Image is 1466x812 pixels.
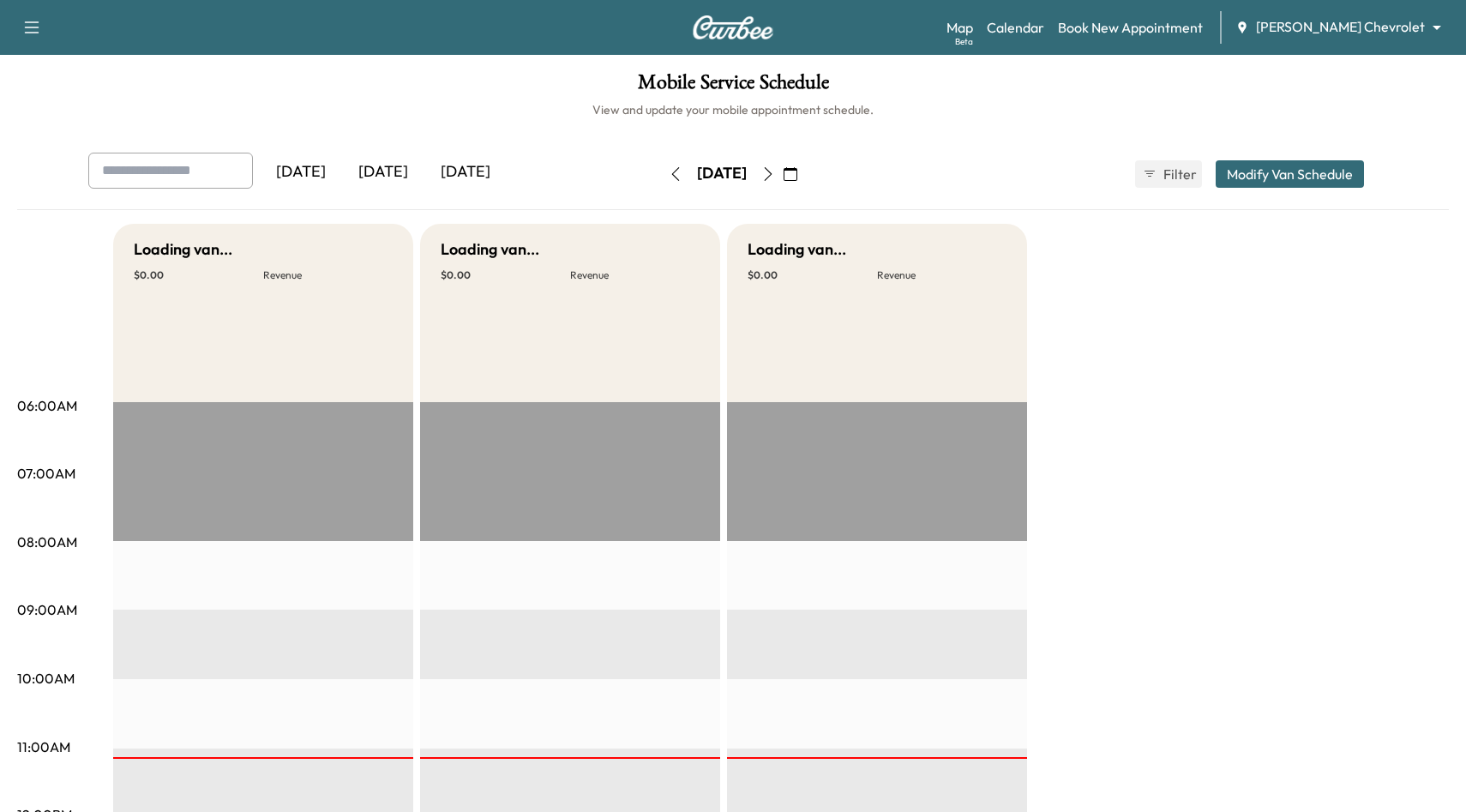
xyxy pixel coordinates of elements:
p: 06:00AM [17,395,77,416]
button: Modify Van Schedule [1216,160,1364,188]
h6: View and update your mobile appointment schedule. [17,101,1449,118]
span: [PERSON_NAME] Chevrolet [1256,17,1425,37]
h1: Mobile Service Schedule [17,72,1449,101]
h5: Loading van... [748,238,846,262]
p: $ 0.00 [441,268,570,282]
div: [DATE] [697,163,747,184]
h5: Loading van... [134,238,232,262]
img: Curbee Logo [692,15,774,39]
p: 07:00AM [17,463,75,484]
span: Filter [1163,164,1194,184]
div: Beta [955,35,973,48]
p: $ 0.00 [134,268,263,282]
div: [DATE] [342,153,424,192]
h5: Loading van... [441,238,539,262]
button: Filter [1135,160,1202,188]
p: Revenue [877,268,1006,282]
p: Revenue [570,268,700,282]
p: 10:00AM [17,668,75,689]
a: Calendar [987,17,1044,38]
p: 11:00AM [17,737,70,757]
div: [DATE] [424,153,507,192]
a: MapBeta [946,17,973,38]
a: Book New Appointment [1058,17,1203,38]
p: $ 0.00 [748,268,877,282]
p: 08:00AM [17,532,77,552]
div: [DATE] [260,153,342,192]
p: Revenue [263,268,393,282]
p: 09:00AM [17,599,77,620]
